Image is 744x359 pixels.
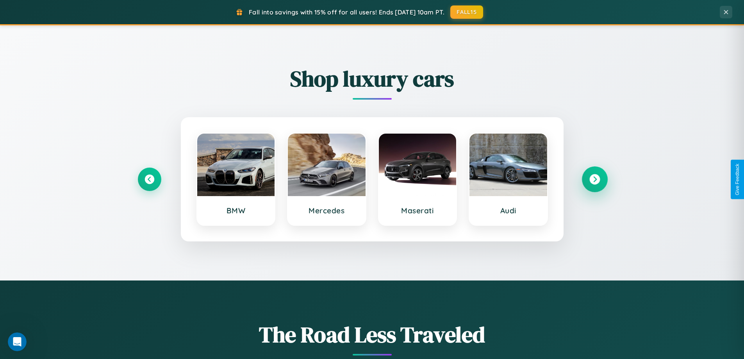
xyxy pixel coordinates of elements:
h3: Maserati [387,206,449,215]
h3: Mercedes [296,206,358,215]
button: FALL15 [450,5,483,19]
h3: BMW [205,206,267,215]
span: Fall into savings with 15% off for all users! Ends [DATE] 10am PT. [249,8,444,16]
h3: Audi [477,206,539,215]
h1: The Road Less Traveled [138,320,607,350]
iframe: Intercom live chat [8,332,27,351]
h2: Shop luxury cars [138,64,607,94]
div: Give Feedback [735,164,740,195]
